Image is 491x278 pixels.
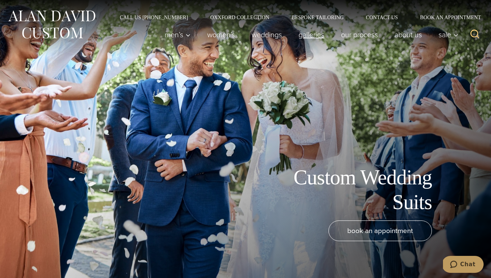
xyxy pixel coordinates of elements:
[466,26,484,44] button: View Search Form
[386,27,430,42] a: About Us
[266,165,432,215] h1: Custom Wedding Suits
[199,15,280,20] a: Oxxford Collection
[157,27,199,42] button: Men’s sub menu toggle
[280,15,355,20] a: Bespoke Tailoring
[443,256,484,274] iframe: Opens a widget where you can chat to one of our agents
[157,27,463,42] nav: Primary Navigation
[7,8,96,41] img: Alan David Custom
[347,225,413,236] span: book an appointment
[290,27,333,42] a: Galleries
[328,220,432,241] a: book an appointment
[109,15,199,20] a: Call Us [PHONE_NUMBER]
[430,27,463,42] button: Sale sub menu toggle
[243,27,290,42] a: weddings
[409,15,484,20] a: Book an Appointment
[333,27,386,42] a: Our Process
[109,15,484,20] nav: Secondary Navigation
[199,27,243,42] a: Women’s
[355,15,409,20] a: Contact Us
